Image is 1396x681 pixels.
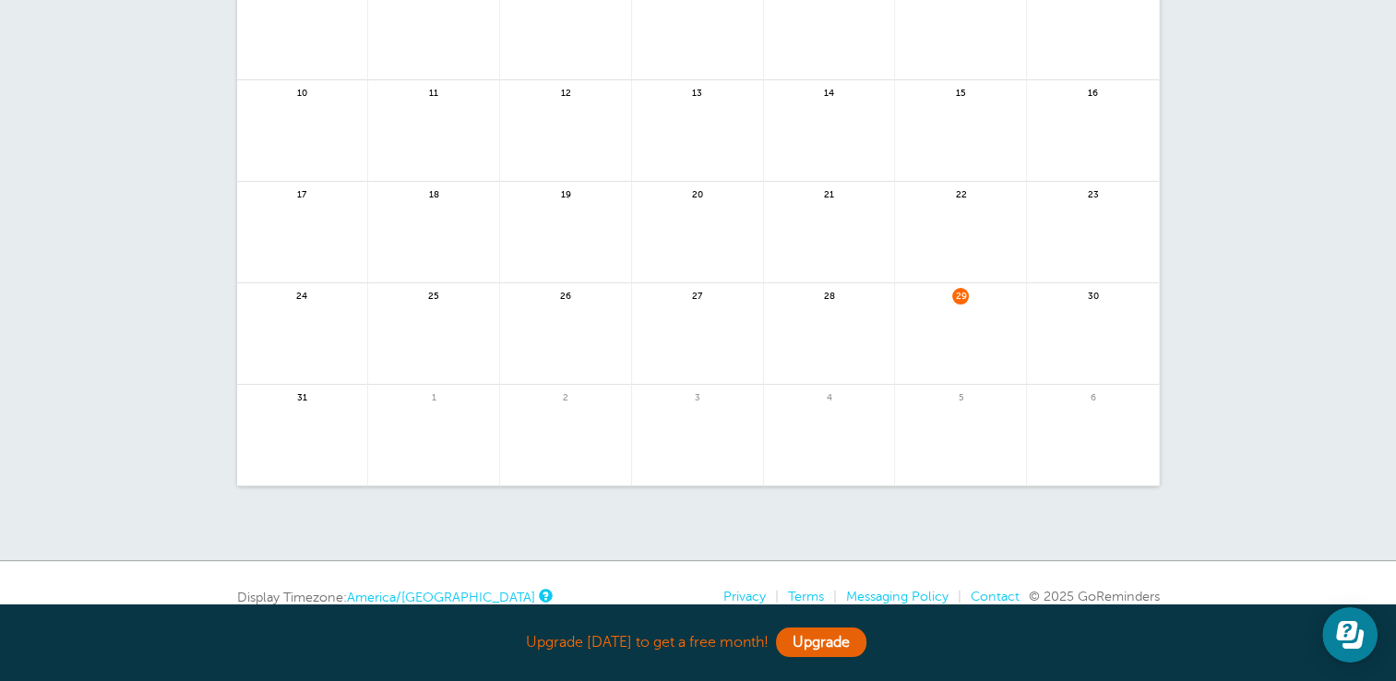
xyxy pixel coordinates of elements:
a: Messaging Policy [846,589,949,603]
span: 2 [557,389,574,403]
li: | [824,589,837,604]
li: | [766,589,779,604]
span: 28 [821,288,838,302]
a: This is the timezone being used to display dates and times to you on this device. Click the timez... [539,590,550,602]
span: 22 [952,186,969,200]
span: 24 [293,288,310,302]
span: 31 [293,389,310,403]
span: 4 [821,389,838,403]
span: 11 [425,85,442,99]
span: 18 [425,186,442,200]
span: 26 [557,288,574,302]
iframe: Resource center [1322,607,1378,663]
span: 27 [689,288,706,302]
span: 17 [293,186,310,200]
span: 23 [1085,186,1102,200]
span: 30 [1085,288,1102,302]
span: 14 [821,85,838,99]
span: 6 [1085,389,1102,403]
span: 15 [952,85,969,99]
span: 12 [557,85,574,99]
a: Contact [971,589,1020,603]
div: Upgrade [DATE] to get a free month! [237,623,1160,663]
span: 20 [689,186,706,200]
li: | [949,589,961,604]
a: Terms [788,589,824,603]
span: 21 [821,186,838,200]
span: 5 [952,389,969,403]
a: Upgrade [776,627,866,657]
span: 25 [425,288,442,302]
span: 16 [1085,85,1102,99]
span: 10 [293,85,310,99]
a: Privacy [723,589,766,603]
span: 19 [557,186,574,200]
a: America/[GEOGRAPHIC_DATA] [347,590,535,604]
span: 13 [689,85,706,99]
span: © 2025 GoReminders [1029,589,1160,603]
span: 29 [952,288,969,302]
div: Display Timezone: [237,589,550,605]
span: 3 [689,389,706,403]
span: 1 [425,389,442,403]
